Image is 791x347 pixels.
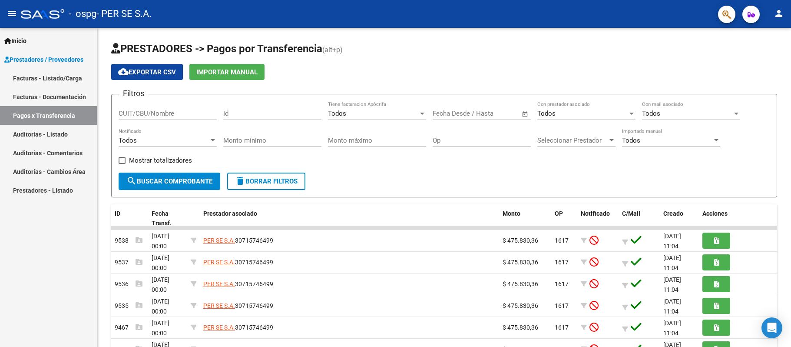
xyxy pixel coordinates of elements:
[126,177,212,185] span: Buscar Comprobante
[4,36,26,46] span: Inicio
[622,210,640,217] span: C/Mail
[152,254,169,271] span: [DATE] 00:00
[555,259,569,266] span: 1617
[555,237,569,244] span: 1617
[663,233,681,250] span: [DATE] 11:04
[503,210,520,217] span: Monto
[555,324,569,331] span: 1617
[227,173,305,190] button: Borrar Filtros
[660,204,699,233] datatable-header-cell: Creado
[203,302,235,309] span: PER SE S.A.
[203,302,273,309] span: 30715746499
[115,280,142,287] span: 9536
[115,237,142,244] span: 9538
[235,177,298,185] span: Borrar Filtros
[111,43,322,55] span: PRESTADORES -> Pagos por Transferencia
[115,302,142,309] span: 9535
[581,210,610,217] span: Notificado
[503,280,538,287] span: $ 475.830,36
[119,173,220,190] button: Buscar Comprobante
[115,210,120,217] span: ID
[663,254,681,271] span: [DATE] 11:04
[118,68,176,76] span: Exportar CSV
[622,137,640,144] span: Todos
[189,64,265,80] button: Importar Manual
[699,204,777,233] datatable-header-cell: Acciones
[537,137,608,144] span: Seleccionar Prestador
[115,324,142,331] span: 9467
[203,237,235,244] span: PER SE S.A.
[663,210,683,217] span: Creado
[96,4,152,23] span: - PER SE S.A.
[119,87,149,100] h3: Filtros
[152,210,172,227] span: Fecha Transf.
[503,237,538,244] span: $ 475.830,36
[619,204,660,233] datatable-header-cell: C/Mail
[663,320,681,337] span: [DATE] 11:04
[503,259,538,266] span: $ 475.830,36
[111,64,183,80] button: Exportar CSV
[702,210,728,217] span: Acciones
[118,67,129,77] mat-icon: cloud_download
[328,110,346,117] span: Todos
[203,324,235,331] span: PER SE S.A.
[663,298,681,315] span: [DATE] 11:04
[555,302,569,309] span: 1617
[200,204,499,233] datatable-header-cell: Prestador asociado
[111,204,148,233] datatable-header-cell: ID
[520,109,530,119] button: Open calendar
[148,204,187,233] datatable-header-cell: Fecha Transf.
[203,280,235,287] span: PER SE S.A.
[152,276,169,293] span: [DATE] 00:00
[663,276,681,293] span: [DATE] 11:04
[537,110,556,117] span: Todos
[203,259,273,266] span: 30715746499
[129,155,192,166] span: Mostrar totalizadores
[119,137,137,144] span: Todos
[551,204,577,233] datatable-header-cell: OP
[203,280,273,287] span: 30715746499
[235,176,245,186] mat-icon: delete
[69,4,96,23] span: - ospg
[555,210,563,217] span: OP
[152,320,169,337] span: [DATE] 00:00
[503,302,538,309] span: $ 475.830,36
[203,324,273,331] span: 30715746499
[322,46,343,54] span: (alt+p)
[196,68,258,76] span: Importar Manual
[115,259,142,266] span: 9537
[761,317,782,338] div: Open Intercom Messenger
[126,176,137,186] mat-icon: search
[476,110,518,117] input: Fecha fin
[433,110,468,117] input: Fecha inicio
[203,259,235,266] span: PER SE S.A.
[152,233,169,250] span: [DATE] 00:00
[152,298,169,315] span: [DATE] 00:00
[555,280,569,287] span: 1617
[774,8,784,19] mat-icon: person
[577,204,619,233] datatable-header-cell: Notificado
[642,110,660,117] span: Todos
[203,237,273,244] span: 30715746499
[7,8,17,19] mat-icon: menu
[203,210,257,217] span: Prestador asociado
[503,324,538,331] span: $ 475.830,36
[499,204,551,233] datatable-header-cell: Monto
[4,55,83,64] span: Prestadores / Proveedores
